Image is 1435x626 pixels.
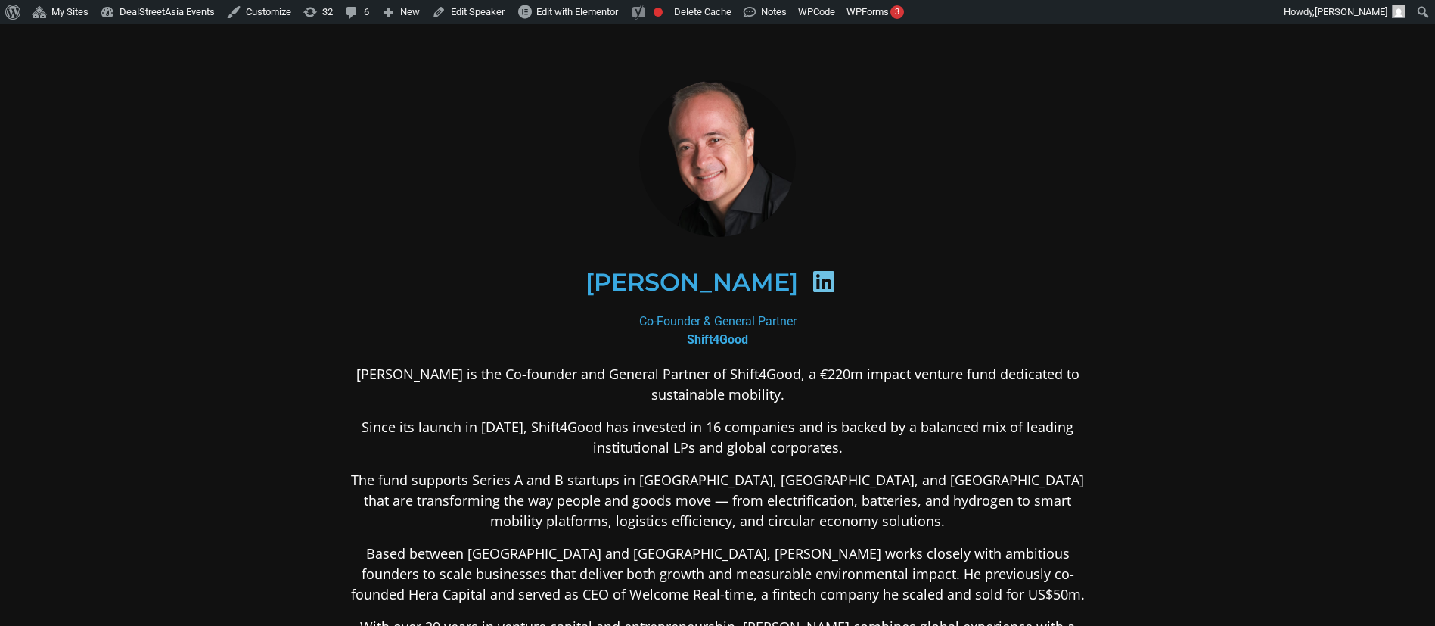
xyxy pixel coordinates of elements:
p: Since its launch in [DATE], Shift4Good has invested in 16 companies and is backed by a balanced m... [350,417,1086,458]
div: Focus keyphrase not set [654,8,663,17]
p: The fund supports Series A and B startups in [GEOGRAPHIC_DATA], [GEOGRAPHIC_DATA], and [GEOGRAPHI... [350,470,1086,531]
div: Co-Founder & General Partner [350,313,1086,349]
h2: [PERSON_NAME] [585,270,798,294]
span: Edit with Elementor [536,6,618,17]
span: [PERSON_NAME] [1315,6,1387,17]
b: Shift4Good [687,332,748,347]
p: [PERSON_NAME] is the Co-founder and General Partner of Shift4Good, a €220m impact venture fund de... [350,364,1086,405]
p: Based between [GEOGRAPHIC_DATA] and [GEOGRAPHIC_DATA], [PERSON_NAME] works closely with ambitious... [350,543,1086,605]
div: 3 [890,5,904,19]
